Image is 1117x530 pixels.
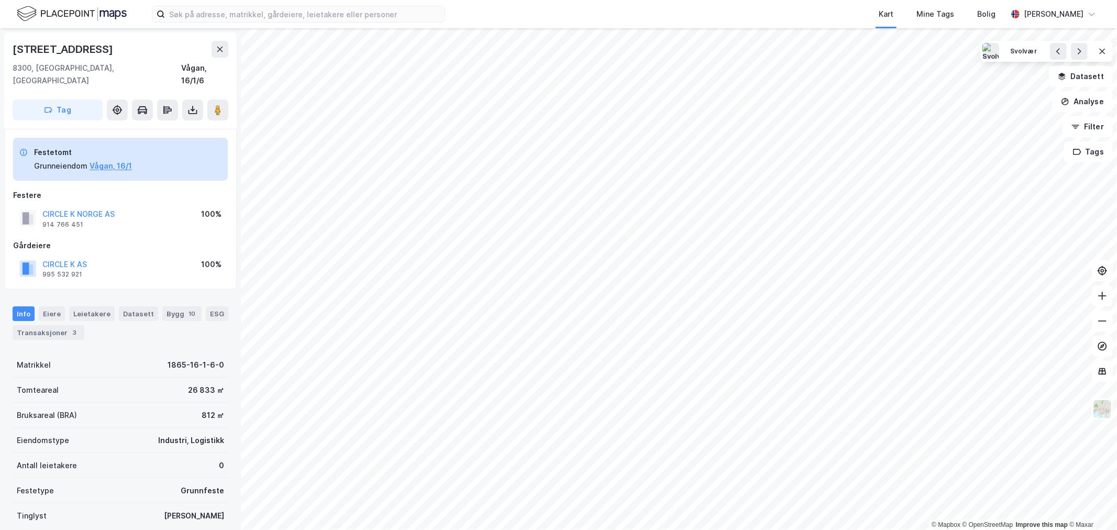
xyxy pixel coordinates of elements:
[13,41,115,58] div: [STREET_ADDRESS]
[1016,521,1068,528] a: Improve this map
[17,484,54,497] div: Festetype
[17,434,69,447] div: Eiendomstype
[1064,141,1113,162] button: Tags
[13,325,84,340] div: Transaksjoner
[13,189,228,202] div: Festere
[69,306,115,321] div: Leietakere
[932,521,960,528] a: Mapbox
[219,459,224,472] div: 0
[119,306,158,321] div: Datasett
[982,43,999,60] img: Svolvær
[13,62,181,87] div: 8300, [GEOGRAPHIC_DATA], [GEOGRAPHIC_DATA]
[17,409,77,422] div: Bruksareal (BRA)
[165,6,445,22] input: Søk på adresse, matrikkel, gårdeiere, leietakere eller personer
[1010,47,1037,56] div: Svolvær
[1092,399,1112,419] img: Z
[158,434,224,447] div: Industri, Logistikk
[162,306,202,321] div: Bygg
[963,521,1013,528] a: OpenStreetMap
[70,327,80,338] div: 3
[13,239,228,252] div: Gårdeiere
[1065,480,1117,530] div: Kontrollprogram for chat
[13,306,35,321] div: Info
[42,270,82,279] div: 995 532 921
[39,306,65,321] div: Eiere
[181,484,224,497] div: Grunnfeste
[34,146,132,159] div: Festetomt
[186,308,197,319] div: 10
[17,359,51,371] div: Matrikkel
[34,160,87,172] div: Grunneiendom
[201,258,222,271] div: 100%
[202,409,224,422] div: 812 ㎡
[17,5,127,23] img: logo.f888ab2527a4732fd821a326f86c7f29.svg
[188,384,224,396] div: 26 833 ㎡
[90,160,132,172] button: Vågan, 16/1
[181,62,228,87] div: Vågan, 16/1/6
[977,8,996,20] div: Bolig
[13,100,103,120] button: Tag
[1003,43,1044,60] button: Svolvær
[168,359,224,371] div: 1865-16-1-6-0
[916,8,954,20] div: Mine Tags
[1024,8,1083,20] div: [PERSON_NAME]
[1063,116,1113,137] button: Filter
[1052,91,1113,112] button: Analyse
[1049,66,1113,87] button: Datasett
[206,306,228,321] div: ESG
[17,459,77,472] div: Antall leietakere
[1065,480,1117,530] iframe: Chat Widget
[17,510,47,522] div: Tinglyst
[879,8,893,20] div: Kart
[42,220,83,229] div: 914 766 451
[164,510,224,522] div: [PERSON_NAME]
[201,208,222,220] div: 100%
[17,384,59,396] div: Tomteareal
